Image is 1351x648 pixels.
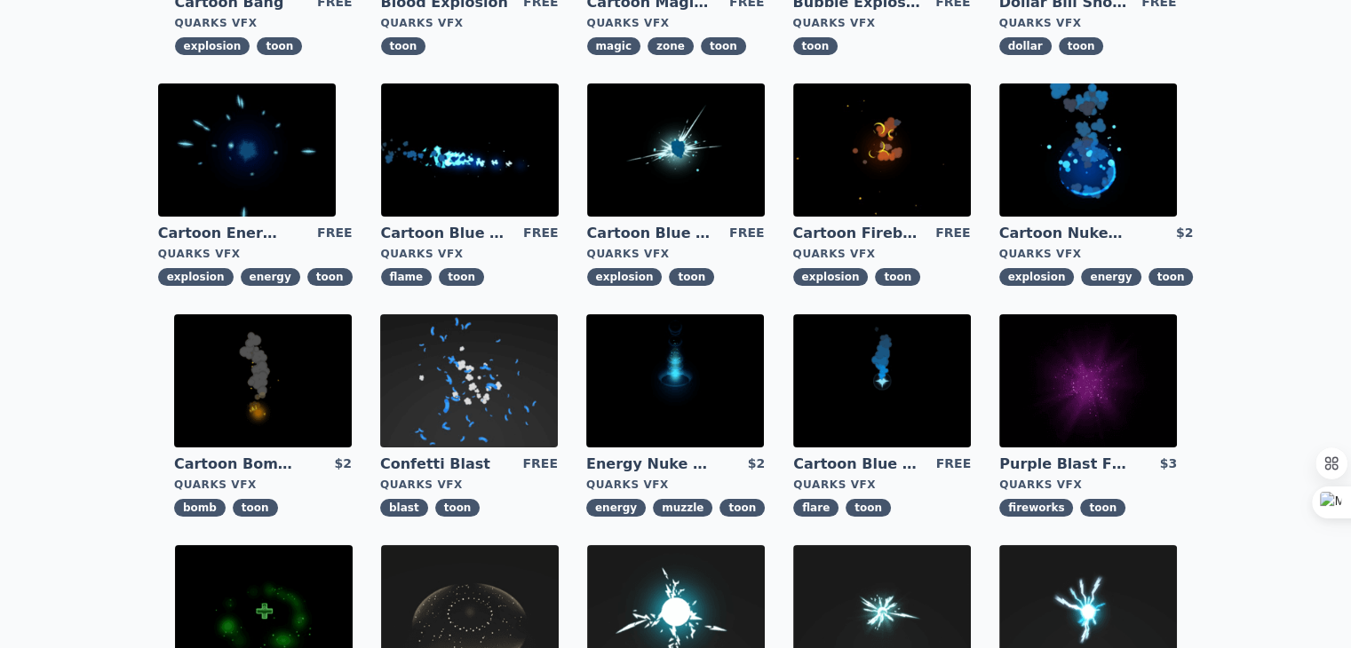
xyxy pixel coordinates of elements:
[999,224,1127,243] a: Cartoon Nuke Energy Explosion
[793,314,971,447] img: imgAlt
[174,478,352,492] div: Quarks VFX
[793,454,921,474] a: Cartoon Blue Flare
[793,16,971,30] div: Quarks VFX
[999,478,1177,492] div: Quarks VFX
[793,478,971,492] div: Quarks VFX
[241,268,300,286] span: energy
[587,37,640,55] span: magic
[587,16,765,30] div: Quarks VFX
[381,37,426,55] span: toon
[999,268,1075,286] span: explosion
[793,37,838,55] span: toon
[999,454,1127,474] a: Purple Blast Fireworks
[846,499,891,517] span: toon
[1059,37,1104,55] span: toon
[381,247,559,261] div: Quarks VFX
[793,224,921,243] a: Cartoon Fireball Explosion
[587,83,765,217] img: imgAlt
[936,454,971,474] div: FREE
[999,16,1177,30] div: Quarks VFX
[587,224,715,243] a: Cartoon Blue Gas Explosion
[999,247,1194,261] div: Quarks VFX
[1081,268,1140,286] span: energy
[380,499,428,517] span: blast
[999,83,1177,217] img: imgAlt
[669,268,714,286] span: toon
[380,314,558,447] img: imgAlt
[307,268,353,286] span: toon
[999,314,1177,447] img: imgAlt
[999,37,1052,55] span: dollar
[158,247,353,261] div: Quarks VFX
[935,224,970,243] div: FREE
[793,499,838,517] span: flare
[174,499,226,517] span: bomb
[586,478,765,492] div: Quarks VFX
[174,314,352,447] img: imgAlt
[317,224,352,243] div: FREE
[793,268,869,286] span: explosion
[158,268,234,286] span: explosion
[648,37,694,55] span: zone
[174,454,302,474] a: Cartoon Bomb Fuse
[875,268,920,286] span: toon
[233,499,278,517] span: toon
[793,83,971,217] img: imgAlt
[175,37,250,55] span: explosion
[1176,224,1193,243] div: $2
[380,454,508,474] a: Confetti Blast
[439,268,484,286] span: toon
[748,454,765,474] div: $2
[381,16,559,30] div: Quarks VFX
[587,247,765,261] div: Quarks VFX
[586,454,714,474] a: Energy Nuke Muzzle Flash
[999,499,1073,517] span: fireworks
[523,224,558,243] div: FREE
[522,454,557,474] div: FREE
[701,37,746,55] span: toon
[158,224,286,243] a: Cartoon Energy Explosion
[1160,454,1177,474] div: $3
[586,499,646,517] span: energy
[257,37,302,55] span: toon
[729,224,764,243] div: FREE
[719,499,765,517] span: toon
[1148,268,1194,286] span: toon
[158,83,336,217] img: imgAlt
[334,454,351,474] div: $2
[435,499,481,517] span: toon
[587,268,663,286] span: explosion
[381,268,433,286] span: flame
[380,478,558,492] div: Quarks VFX
[586,314,764,447] img: imgAlt
[381,83,559,217] img: imgAlt
[175,16,353,30] div: Quarks VFX
[1080,499,1125,517] span: toon
[793,247,971,261] div: Quarks VFX
[653,499,712,517] span: muzzle
[381,224,509,243] a: Cartoon Blue Flamethrower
